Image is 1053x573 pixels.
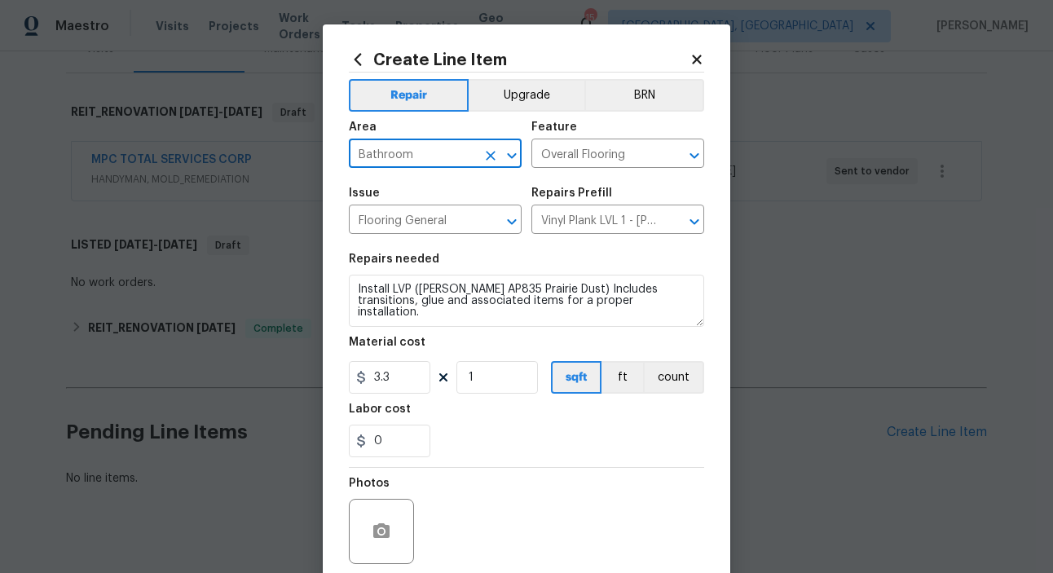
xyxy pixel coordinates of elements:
[683,210,706,233] button: Open
[500,210,523,233] button: Open
[479,144,502,167] button: Clear
[683,144,706,167] button: Open
[349,51,690,68] h2: Create Line Item
[469,79,585,112] button: Upgrade
[643,361,704,394] button: count
[349,478,390,489] h5: Photos
[349,403,411,415] h5: Labor cost
[500,144,523,167] button: Open
[349,79,469,112] button: Repair
[584,79,704,112] button: BRN
[601,361,643,394] button: ft
[349,337,425,348] h5: Material cost
[349,121,377,133] h5: Area
[551,361,601,394] button: sqft
[349,253,439,265] h5: Repairs needed
[349,187,380,199] h5: Issue
[531,121,577,133] h5: Feature
[349,275,704,327] textarea: Install LVP ([PERSON_NAME] AP835 Prairie Dust) Includes transitions, glue and associated items fo...
[531,187,612,199] h5: Repairs Prefill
